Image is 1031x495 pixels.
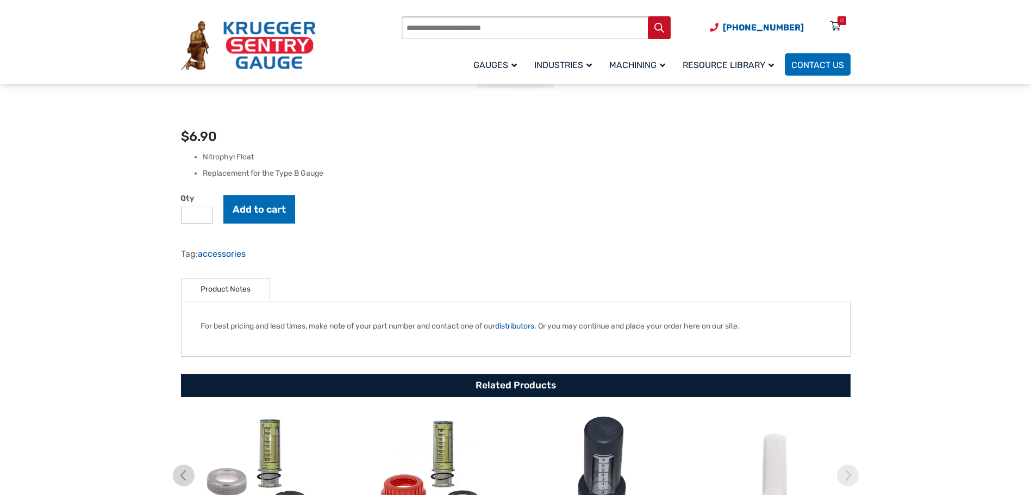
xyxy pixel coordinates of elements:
[710,21,804,34] a: Phone Number (920) 434-8860
[723,22,804,33] span: [PHONE_NUMBER]
[223,195,295,224] button: Add to cart
[181,249,246,259] span: Tag:
[791,60,844,70] span: Contact Us
[785,53,851,76] a: Contact Us
[495,321,534,331] a: distributors
[181,129,189,144] span: $
[203,168,851,179] li: Replacement for the Type B Gauge
[181,21,316,71] img: Krueger Sentry Gauge
[473,60,517,70] span: Gauges
[173,465,195,486] img: chevron-left.svg
[603,52,676,77] a: Machining
[528,52,603,77] a: Industries
[609,60,665,70] span: Machining
[676,52,785,77] a: Resource Library
[534,60,592,70] span: Industries
[467,52,528,77] a: Gauges
[181,374,851,397] h2: Related Products
[683,60,774,70] span: Resource Library
[181,129,217,144] bdi: 6.90
[181,207,213,224] input: Product quantity
[198,249,246,259] a: accessories
[201,279,251,300] a: Product Notes
[840,16,843,25] div: 0
[201,320,831,332] p: For best pricing and lead times, make note of your part number and contact one of our . Or you ma...
[203,152,851,163] li: Nitrophyl Float
[837,465,859,486] img: chevron-right.svg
